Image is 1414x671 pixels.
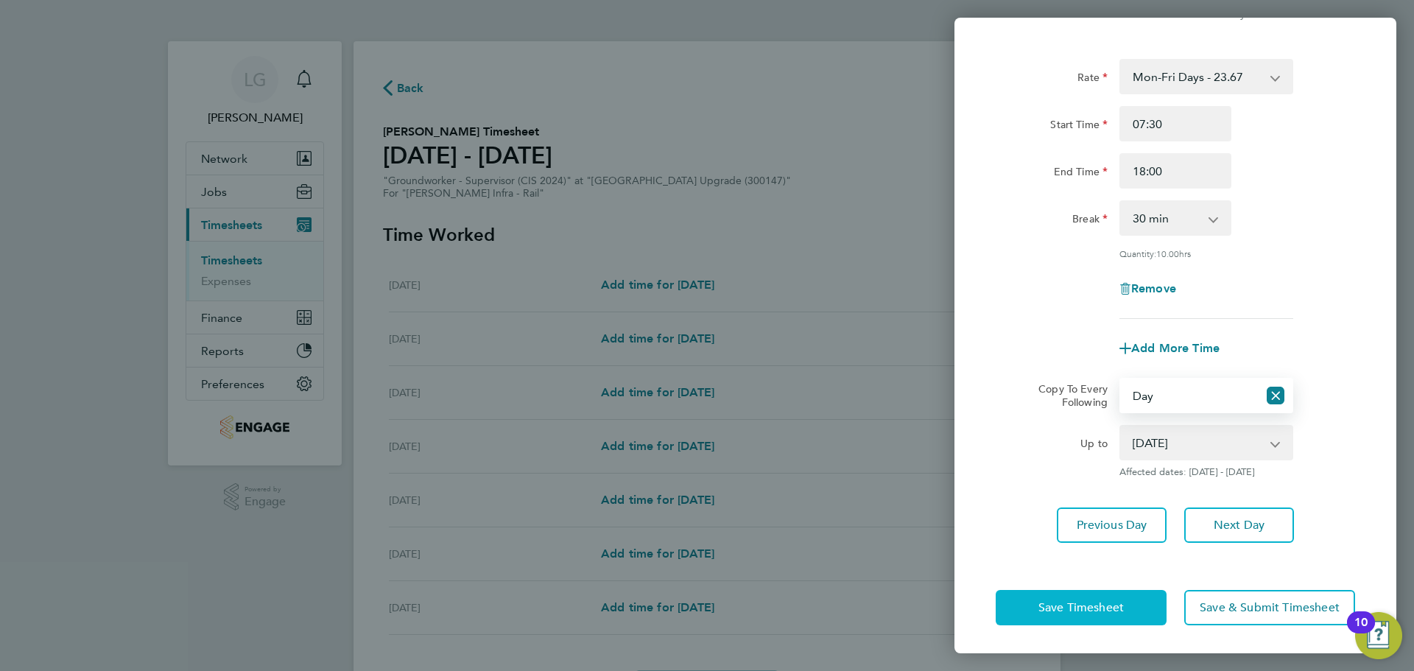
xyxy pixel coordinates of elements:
div: 10 [1354,622,1368,642]
button: Previous Day [1057,507,1167,543]
input: E.g. 18:00 [1119,153,1231,189]
label: End Time [1054,165,1108,183]
div: Quantity: hrs [1119,247,1293,259]
input: E.g. 08:00 [1119,106,1231,141]
span: 10.00 [1156,247,1179,259]
button: Save Timesheet [996,590,1167,625]
button: Add More Time [1119,342,1220,354]
span: Save Timesheet [1038,600,1124,615]
button: Open Resource Center, 10 new notifications [1355,612,1402,659]
button: Next Day [1184,507,1294,543]
span: Save & Submit Timesheet [1200,600,1340,615]
label: Break [1072,212,1108,230]
span: Add More Time [1131,341,1220,355]
button: Reset selection [1267,379,1284,412]
span: Previous Day [1077,518,1147,533]
label: Copy To Every Following [1027,382,1108,409]
button: Save & Submit Timesheet [1184,590,1355,625]
label: Rate [1077,71,1108,88]
label: Up to [1080,437,1108,454]
span: Remove [1131,281,1176,295]
span: Affected dates: [DATE] - [DATE] [1119,466,1293,478]
button: Remove [1119,283,1176,295]
label: Start Time [1050,118,1108,136]
span: Next Day [1214,518,1264,533]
